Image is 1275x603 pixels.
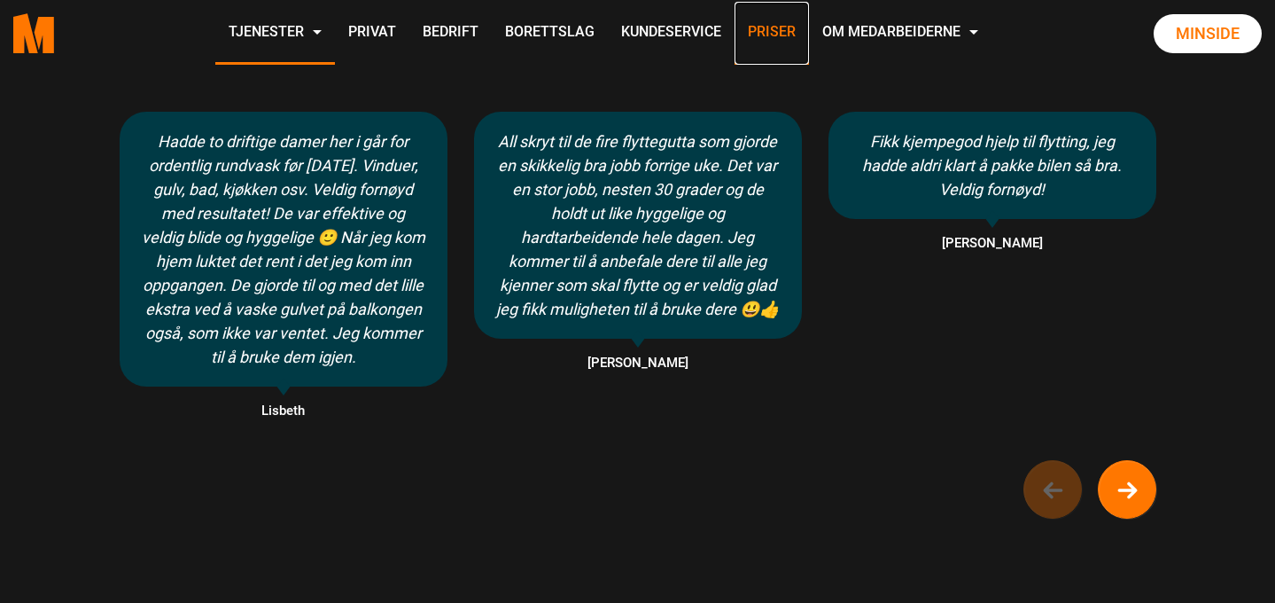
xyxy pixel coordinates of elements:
[474,112,802,339] div: All skryt til de fire flyttegutta som gjorde en skikkelig bra jobb forrige uke. Det var en stor j...
[735,2,809,65] a: Priser
[492,2,608,65] a: Borettslag
[120,112,447,387] div: Hadde to driftige damer her i går for ordentlig rundvask før [DATE]. Vinduer, gulv, bad, kjøkken ...
[335,2,409,65] a: Privat
[828,112,1156,219] div: Fikk kjempegod hjelp til flytting, jeg hadde aldri klart å pakke bilen så bra. Veldig fornøyd!
[409,2,492,65] a: Bedrift
[120,400,447,423] span: Lisbeth
[215,2,335,65] a: Tjenester
[1154,14,1262,53] a: Minside
[828,232,1156,255] span: [PERSON_NAME]
[608,2,735,65] a: Kundeservice
[1098,460,1156,519] a: Next button of carousel
[809,2,991,65] a: Om Medarbeiderne
[474,352,802,375] span: [PERSON_NAME]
